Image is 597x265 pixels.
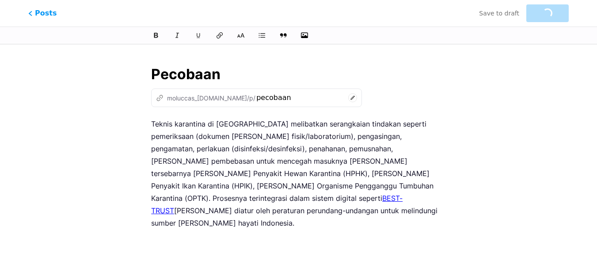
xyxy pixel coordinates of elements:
input: Title [151,64,446,85]
div: moluccas_[DOMAIN_NAME]/p/ [156,93,255,103]
button: Save to draft [479,4,519,22]
span: Save to draft [479,10,519,17]
p: Teknis karantina di [GEOGRAPHIC_DATA] melibatkan serangkaian tindakan seperti pemeriksaan (dokume... [151,118,446,229]
span: Posts [28,8,57,19]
